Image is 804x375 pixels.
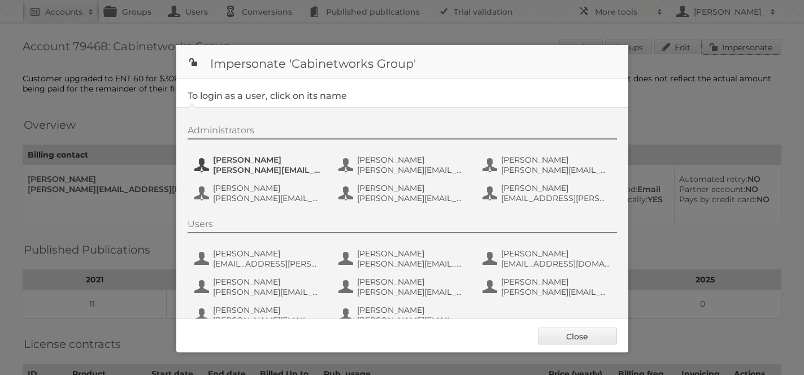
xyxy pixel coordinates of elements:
button: [PERSON_NAME] [PERSON_NAME][EMAIL_ADDRESS][DOMAIN_NAME] [337,182,470,204]
button: [PERSON_NAME] [PERSON_NAME][EMAIL_ADDRESS][PERSON_NAME][DOMAIN_NAME] [193,276,326,298]
span: [PERSON_NAME][EMAIL_ADDRESS][PERSON_NAME][DOMAIN_NAME] [213,287,323,297]
span: [PERSON_NAME] [501,155,611,165]
span: [EMAIL_ADDRESS][PERSON_NAME][DOMAIN_NAME] [213,259,323,269]
button: [PERSON_NAME] [EMAIL_ADDRESS][PERSON_NAME][DOMAIN_NAME] [193,247,326,270]
h1: Impersonate 'Cabinetworks Group' [176,45,628,79]
legend: To login as a user, click on its name [188,90,347,101]
span: [PERSON_NAME] [501,277,611,287]
button: [PERSON_NAME] [PERSON_NAME][EMAIL_ADDRESS][DOMAIN_NAME] [337,304,470,326]
span: [PERSON_NAME][EMAIL_ADDRESS][PERSON_NAME][DOMAIN_NAME] [501,287,611,297]
span: [PERSON_NAME] [213,248,323,259]
span: [PERSON_NAME][EMAIL_ADDRESS][DOMAIN_NAME] [357,193,467,203]
button: [PERSON_NAME] [PERSON_NAME][EMAIL_ADDRESS][PERSON_NAME][DOMAIN_NAME] [481,154,614,176]
span: [PERSON_NAME] [357,248,467,259]
a: Close [538,328,617,345]
button: [PERSON_NAME] [PERSON_NAME][EMAIL_ADDRESS][PERSON_NAME][DOMAIN_NAME] [337,247,470,270]
span: [EMAIL_ADDRESS][DOMAIN_NAME] [501,259,611,269]
button: [PERSON_NAME] [PERSON_NAME][EMAIL_ADDRESS][DOMAIN_NAME] [337,154,470,176]
span: [PERSON_NAME] [213,183,323,193]
span: [PERSON_NAME][EMAIL_ADDRESS][PERSON_NAME][DOMAIN_NAME] [357,287,467,297]
span: [PERSON_NAME] [501,248,611,259]
span: [PERSON_NAME] [357,305,467,315]
span: [PERSON_NAME][EMAIL_ADDRESS][PERSON_NAME][DOMAIN_NAME] [501,165,611,175]
span: [PERSON_NAME][EMAIL_ADDRESS][PERSON_NAME][DOMAIN_NAME] [213,165,323,175]
button: [PERSON_NAME] [PERSON_NAME][EMAIL_ADDRESS][PERSON_NAME][DOMAIN_NAME] [193,304,326,326]
button: [PERSON_NAME] [PERSON_NAME][EMAIL_ADDRESS][PERSON_NAME][DOMAIN_NAME] [337,276,470,298]
span: [PERSON_NAME] [357,277,467,287]
span: [PERSON_NAME] [213,155,323,165]
span: [PERSON_NAME][EMAIL_ADDRESS][PERSON_NAME][DOMAIN_NAME] [213,315,323,325]
div: Administrators [188,125,617,139]
button: [PERSON_NAME] [PERSON_NAME][EMAIL_ADDRESS][PERSON_NAME][DOMAIN_NAME] [193,154,326,176]
div: Users [188,219,617,233]
span: [PERSON_NAME] [213,277,323,287]
button: [PERSON_NAME] [EMAIL_ADDRESS][PERSON_NAME][DOMAIN_NAME] [481,182,614,204]
span: [PERSON_NAME] [357,155,467,165]
button: [PERSON_NAME] [EMAIL_ADDRESS][DOMAIN_NAME] [481,247,614,270]
span: [PERSON_NAME] [357,183,467,193]
button: [PERSON_NAME] [PERSON_NAME][EMAIL_ADDRESS][PERSON_NAME][DOMAIN_NAME] [193,182,326,204]
span: [PERSON_NAME] [213,305,323,315]
span: [EMAIL_ADDRESS][PERSON_NAME][DOMAIN_NAME] [501,193,611,203]
span: [PERSON_NAME][EMAIL_ADDRESS][DOMAIN_NAME] [357,165,467,175]
span: [PERSON_NAME] [501,183,611,193]
span: [PERSON_NAME][EMAIL_ADDRESS][DOMAIN_NAME] [357,315,467,325]
span: [PERSON_NAME][EMAIL_ADDRESS][PERSON_NAME][DOMAIN_NAME] [357,259,467,269]
span: [PERSON_NAME][EMAIL_ADDRESS][PERSON_NAME][DOMAIN_NAME] [213,193,323,203]
button: [PERSON_NAME] [PERSON_NAME][EMAIL_ADDRESS][PERSON_NAME][DOMAIN_NAME] [481,276,614,298]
